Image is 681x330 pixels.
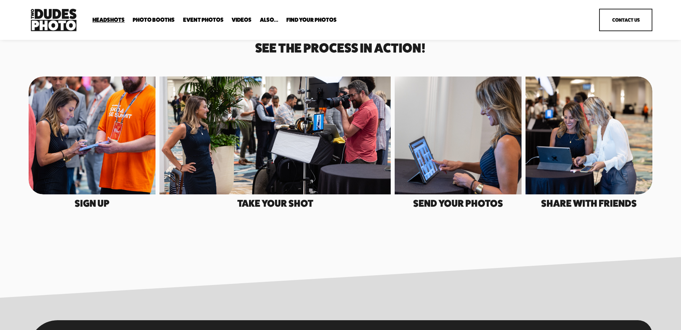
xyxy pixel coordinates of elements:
[29,198,155,208] h4: Sign Up
[238,42,443,54] h3: See the process in action!
[133,17,175,24] a: folder dropdown
[599,9,652,31] a: Contact Us
[395,198,522,208] h4: send your photos
[92,17,125,24] a: folder dropdown
[260,17,278,24] a: folder dropdown
[260,17,278,23] span: Also...
[526,198,652,208] h4: share with friends
[133,17,175,23] span: Photo Booths
[286,17,337,24] a: folder dropdown
[286,17,337,23] span: Find Your Photos
[183,17,224,24] a: Event Photos
[232,17,252,24] a: Videos
[92,17,125,23] span: Headshots
[159,198,391,208] h4: Take your shot
[29,7,79,33] img: Two Dudes Photo | Headshots, Portraits &amp; Photo Booths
